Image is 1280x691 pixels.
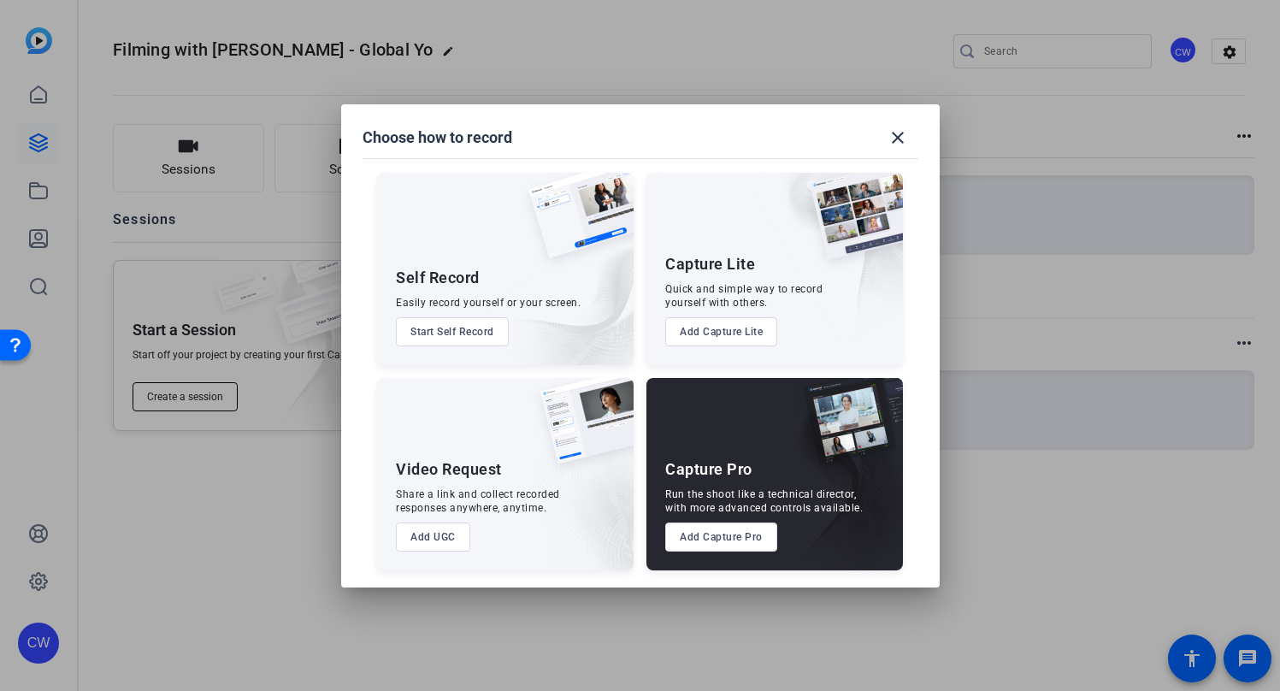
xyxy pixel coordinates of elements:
div: Self Record [396,268,480,288]
img: embarkstudio-self-record.png [485,210,634,365]
div: Quick and simple way to record yourself with others. [665,282,823,310]
img: capture-pro.png [790,378,903,482]
img: ugc-content.png [528,378,634,481]
img: self-record.png [516,173,634,275]
div: Video Request [396,459,502,480]
div: Capture Pro [665,459,752,480]
button: Start Self Record [396,317,509,346]
button: Add UGC [396,523,470,552]
div: Run the shoot like a technical director, with more advanced controls available. [665,487,863,515]
div: Capture Lite [665,254,755,275]
img: embarkstudio-capture-pro.png [776,399,903,570]
button: Add Capture Pro [665,523,777,552]
h1: Choose how to record [363,127,512,148]
div: Share a link and collect recorded responses anywhere, anytime. [396,487,560,515]
img: embarkstudio-capture-lite.png [750,173,903,344]
mat-icon: close [888,127,908,148]
div: Easily record yourself or your screen. [396,296,581,310]
img: capture-lite.png [797,173,903,277]
img: embarkstudio-ugc-content.png [534,431,634,570]
button: Add Capture Lite [665,317,777,346]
